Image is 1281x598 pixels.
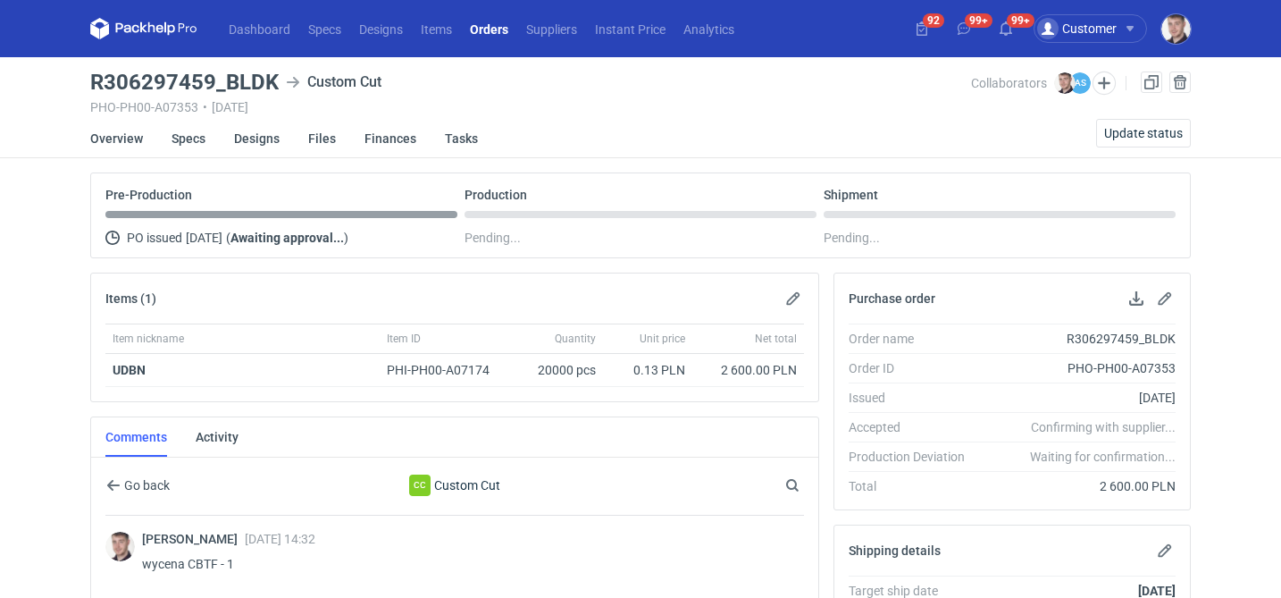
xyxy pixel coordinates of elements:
[113,332,184,346] span: Item nickname
[517,18,586,39] a: Suppliers
[849,389,979,407] div: Issued
[172,119,205,158] a: Specs
[1169,72,1191,93] button: Cancel order
[783,288,804,309] button: Edit items
[979,330,1176,348] div: R306297459_BLDK
[1069,72,1091,94] figcaption: AS
[409,475,431,496] figcaption: CC
[979,389,1176,407] div: [DATE]
[1138,584,1176,598] strong: [DATE]
[1054,72,1076,94] img: Maciej Sikora
[90,100,971,114] div: PHO-PH00-A07353 [DATE]
[674,18,743,39] a: Analytics
[1037,18,1117,39] div: Customer
[908,14,936,43] button: 92
[121,479,170,492] span: Go back
[308,475,601,496] div: Custom Cut
[1096,119,1191,147] button: Update status
[610,361,685,379] div: 0.13 PLN
[849,448,979,466] div: Production Deviation
[445,119,478,158] a: Tasks
[465,188,527,202] p: Production
[105,188,192,202] p: Pre-Production
[234,119,280,158] a: Designs
[186,227,222,248] span: [DATE]
[196,417,239,457] a: Activity
[364,119,416,158] a: Finances
[105,227,457,248] div: PO issued
[1154,540,1176,561] button: Edit shipping details
[824,227,1176,248] div: Pending...
[220,18,299,39] a: Dashboard
[586,18,674,39] a: Instant Price
[308,119,336,158] a: Files
[286,72,381,93] div: Custom Cut
[950,14,978,43] button: 99+
[105,291,156,306] h2: Items (1)
[412,18,461,39] a: Items
[1154,288,1176,309] button: Edit purchase order
[979,477,1176,495] div: 2 600.00 PLN
[992,14,1020,43] button: 99+
[105,532,135,561] img: Maciej Sikora
[1161,14,1191,44] img: Maciej Sikora
[514,354,603,387] div: 20000 pcs
[387,332,421,346] span: Item ID
[824,188,878,202] p: Shipment
[245,532,315,546] span: [DATE] 14:32
[1093,72,1116,95] button: Edit collaborators
[344,231,348,245] span: )
[203,100,207,114] span: •
[387,361,507,379] div: PHI-PH00-A07174
[755,332,797,346] span: Net total
[350,18,412,39] a: Designs
[849,291,935,306] h2: Purchase order
[555,332,596,346] span: Quantity
[1031,420,1176,434] em: Confirming with supplier...
[971,76,1047,90] span: Collaborators
[105,475,171,496] button: Go back
[299,18,350,39] a: Specs
[1030,448,1176,466] em: Waiting for confirmation...
[849,359,979,377] div: Order ID
[230,231,344,245] strong: Awaiting approval...
[849,418,979,436] div: Accepted
[849,330,979,348] div: Order name
[90,72,279,93] h3: R306297459_BLDK
[782,475,839,496] input: Search
[105,417,167,457] a: Comments
[1034,14,1161,43] button: Customer
[90,119,143,158] a: Overview
[640,332,685,346] span: Unit price
[142,553,790,575] p: wycena CBTF - 1
[1104,127,1183,139] span: Update status
[409,475,431,496] div: Custom Cut
[849,543,941,558] h2: Shipping details
[1126,288,1147,309] button: Download PO
[226,231,230,245] span: (
[142,532,245,546] span: [PERSON_NAME]
[699,361,797,379] div: 2 600.00 PLN
[465,227,521,248] span: Pending...
[90,18,197,39] svg: Packhelp Pro
[979,359,1176,377] div: PHO-PH00-A07353
[849,477,979,495] div: Total
[113,363,146,377] a: UDBN
[461,18,517,39] a: Orders
[1141,72,1162,93] a: Duplicate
